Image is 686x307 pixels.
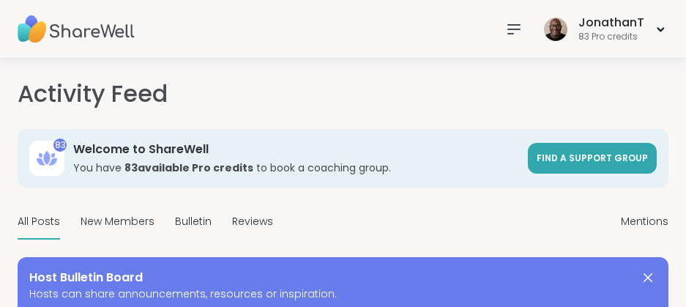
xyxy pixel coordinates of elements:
[81,214,154,229] span: New Members
[18,4,135,55] img: ShareWell Nav Logo
[29,269,143,286] span: Host Bulletin Board
[18,76,168,111] h1: Activity Feed
[537,152,648,164] span: Find a support group
[528,143,657,174] a: Find a support group
[578,15,644,31] div: JonathanT
[124,160,253,175] b: 83 available Pro credit s
[73,160,519,175] h3: You have to book a coaching group.
[29,286,657,302] span: Hosts can share announcements, resources or inspiration.
[544,18,567,41] img: JonathanT
[578,31,644,43] div: 83 Pro credits
[73,141,519,158] h3: Welcome to ShareWell
[53,138,67,152] div: 83
[621,214,668,229] span: Mentions
[232,214,273,229] span: Reviews
[175,214,212,229] span: Bulletin
[18,214,60,229] span: All Posts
